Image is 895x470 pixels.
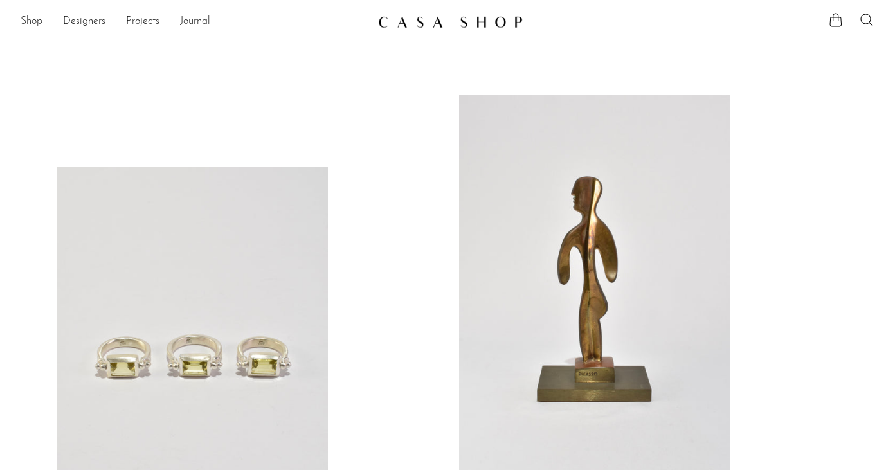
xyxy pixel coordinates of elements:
a: Journal [180,14,210,30]
a: Projects [126,14,159,30]
nav: Desktop navigation [21,11,368,33]
a: Designers [63,14,105,30]
ul: NEW HEADER MENU [21,11,368,33]
a: Shop [21,14,42,30]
